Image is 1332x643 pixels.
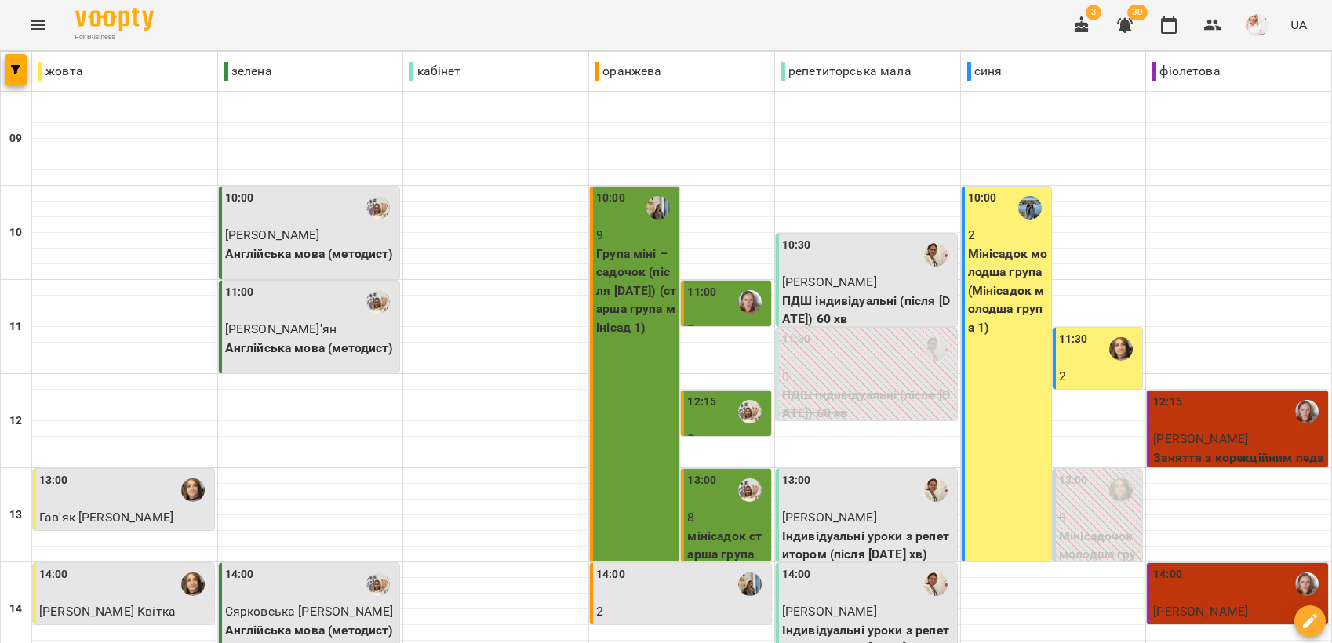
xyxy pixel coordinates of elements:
p: Заняття з корекційним педагогом, психологом (після [DATE]) [1153,449,1325,504]
h6: 12 [9,412,22,430]
p: 2 [1059,367,1139,386]
p: 9 [596,226,676,245]
label: 11:30 [782,331,811,348]
p: 8 [687,430,767,449]
p: Англійська мова (методист) [225,621,397,640]
span: [PERSON_NAME] [782,510,877,525]
div: Безкоровайна Ольга Григорівна [181,572,205,596]
label: 11:00 [687,284,716,301]
span: [PERSON_NAME] [782,604,877,619]
p: синя [967,62,1003,81]
p: мінісадок старша група -прогулянка (старша група мінісад 1) [687,527,767,619]
img: Киричук Тетяна Миколаївна [366,290,390,314]
p: репетиторська мала [781,62,912,81]
label: 12:15 [1153,394,1182,411]
img: Німців Ксенія Петрівна [738,572,762,596]
p: Мінісадочок молодша група - прогулянка (Мінісадок молодша група 1) [1059,527,1139,638]
img: Киричук Тетяна Миколаївна [366,196,390,220]
p: ПДШ індивідуальні (після [DATE]) 60 хв [782,292,954,329]
label: 14:00 [225,566,254,583]
span: [PERSON_NAME] Квітка [39,604,176,619]
p: 8 [687,320,767,339]
div: Сергієнко Вікторія Сергіївна [1295,400,1319,423]
h6: 09 [9,130,22,147]
span: [PERSON_NAME] [225,227,320,242]
p: Індив. розвиваюче заняття [39,527,211,546]
label: 14:00 [1153,566,1182,583]
p: жовта [38,62,83,81]
label: 11:30 [1059,331,1088,348]
label: 10:00 [968,190,997,207]
p: Індив. розвиваюче заняття [39,621,211,640]
p: 0 [782,367,954,386]
img: Киричук Тетяна Миколаївна [738,478,762,502]
span: [PERSON_NAME] [782,274,877,289]
p: ПДШ індивідуальні (після [DATE]) 60 хв [782,386,954,423]
button: UA [1284,10,1313,39]
label: 13:00 [782,472,811,489]
span: For Business [75,32,154,42]
p: Індивідуальні уроки з репетитором (після [DATE] хв) [782,527,954,564]
span: [PERSON_NAME] [1153,431,1248,446]
p: Англійська мова (методист) [225,339,397,358]
p: 2 [596,602,768,621]
label: 13:00 [1059,472,1088,489]
img: Рущак Василина Василівна [924,337,948,361]
span: Гав'як [PERSON_NAME] [39,510,173,525]
button: Menu [19,6,56,44]
span: UA [1290,16,1307,33]
span: 30 [1127,5,1148,20]
span: [PERSON_NAME] [1153,604,1248,619]
img: Киричук Тетяна Миколаївна [738,400,762,423]
p: оранжева [595,62,661,81]
img: Voopty Logo [75,8,154,31]
h6: 10 [9,224,22,242]
img: Рущак Василина Василівна [924,478,948,502]
img: Рущак Василина Василівна [924,243,948,267]
p: зелена [224,62,272,81]
label: 14:00 [39,566,68,583]
h6: 13 [9,507,22,524]
img: Сергієнко Вікторія Сергіївна [1295,572,1319,596]
label: 10:00 [596,190,625,207]
img: eae1df90f94753cb7588c731c894874c.jpg [1246,14,1268,36]
img: Безкоровайна Ольга Григорівна [181,478,205,502]
img: Безкоровайна Ольга Григорівна [1109,337,1133,361]
h6: 11 [9,318,22,336]
p: Англійська мова (методист) [225,245,397,263]
p: 8 [687,508,767,527]
p: кабінет [409,62,460,81]
label: 14:00 [782,566,811,583]
p: 0 [1059,508,1139,527]
label: 11:00 [225,284,254,301]
label: 13:00 [39,472,68,489]
img: Киричук Тетяна Миколаївна [366,572,390,596]
p: фіолетова [1152,62,1220,81]
img: Сергієнко Вікторія Сергіївна [738,290,762,314]
p: Група міні – садочок (після [DATE]) (старша група мінісад 1) [596,245,676,337]
p: 2 [968,226,1048,245]
p: Мінісадок молодша група (Мінісадок молодша група 1) [968,245,1048,337]
label: 13:00 [687,472,716,489]
span: 3 [1086,5,1101,20]
img: Рущак Василина Василівна [924,572,948,596]
h6: 14 [9,601,22,618]
label: 10:00 [225,190,254,207]
img: Німців Ксенія Петрівна [646,196,670,220]
label: 10:30 [782,237,811,254]
img: Гарасим Ольга Богданівна [1018,196,1042,220]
